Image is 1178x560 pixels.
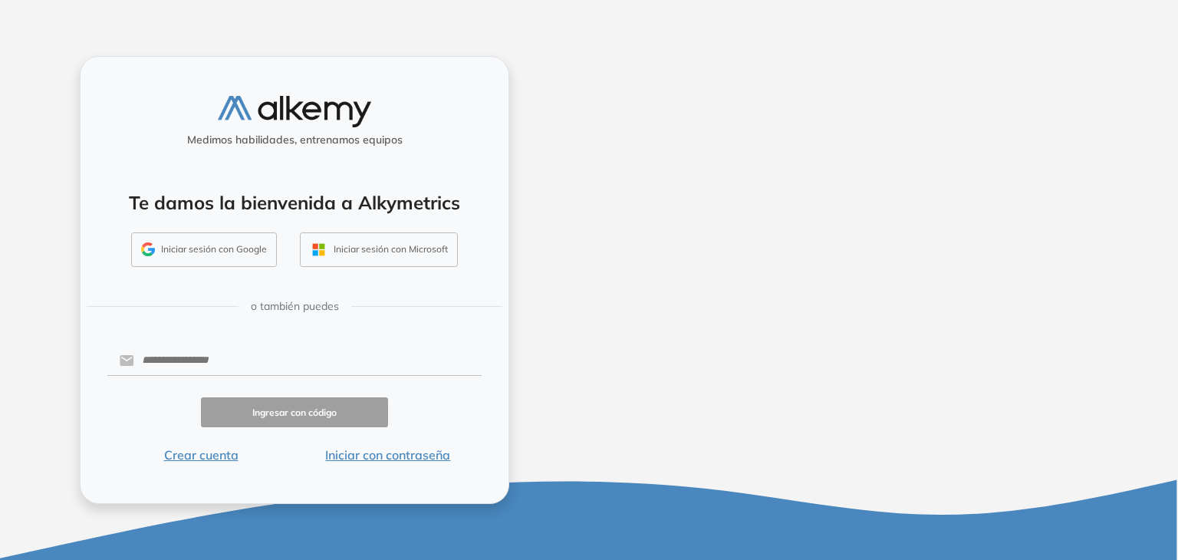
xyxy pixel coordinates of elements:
span: o también puedes [251,298,339,315]
button: Iniciar con contraseña [294,446,482,464]
iframe: Chat Widget [1101,486,1178,560]
img: GMAIL_ICON [141,242,155,256]
h4: Te damos la bienvenida a Alkymetrics [100,192,489,214]
button: Ingresar con código [201,397,388,427]
button: Crear cuenta [107,446,294,464]
button: Iniciar sesión con Google [131,232,277,268]
button: Iniciar sesión con Microsoft [300,232,458,268]
img: logo-alkemy [218,96,371,127]
h5: Medimos habilidades, entrenamos equipos [87,133,502,147]
img: OUTLOOK_ICON [310,241,327,259]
